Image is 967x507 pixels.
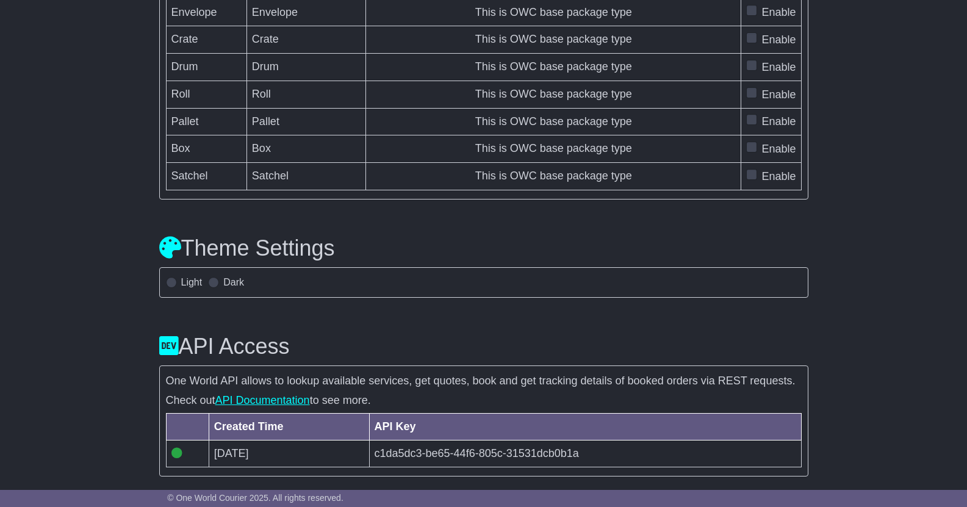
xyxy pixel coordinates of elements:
[167,493,343,503] span: © One World Courier 2025. All rights reserved.
[181,276,203,288] label: Light
[223,276,244,288] label: Dark
[369,414,801,440] th: API Key
[166,375,802,388] p: One World API allows to lookup available services, get quotes, book and get tracking details of b...
[366,54,741,81] td: This is OWC base package type
[761,113,796,130] label: Enable
[209,414,369,440] th: Created Time
[761,59,796,76] label: Enable
[246,54,365,81] td: Drum
[166,26,246,54] td: Crate
[166,108,246,135] td: Pallet
[366,81,741,108] td: This is OWC base package type
[761,141,796,157] label: Enable
[166,135,246,163] td: Box
[215,394,310,406] a: API Documentation
[166,81,246,108] td: Roll
[761,32,796,48] label: Enable
[166,54,246,81] td: Drum
[366,26,741,54] td: This is OWC base package type
[209,440,369,467] td: [DATE]
[246,26,365,54] td: Crate
[369,440,801,467] td: c1da5dc3-be65-44f6-805c-31531dcb0b1a
[366,135,741,163] td: This is OWC base package type
[246,108,365,135] td: Pallet
[761,168,796,185] label: Enable
[166,163,246,190] td: Satchel
[166,394,802,408] p: Check out to see more.
[366,163,741,190] td: This is OWC base package type
[246,81,365,108] td: Roll
[246,163,365,190] td: Satchel
[159,334,808,359] h3: API Access
[761,4,796,21] label: Enable
[246,135,365,163] td: Box
[761,87,796,103] label: Enable
[366,108,741,135] td: This is OWC base package type
[159,236,808,261] h3: Theme Settings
